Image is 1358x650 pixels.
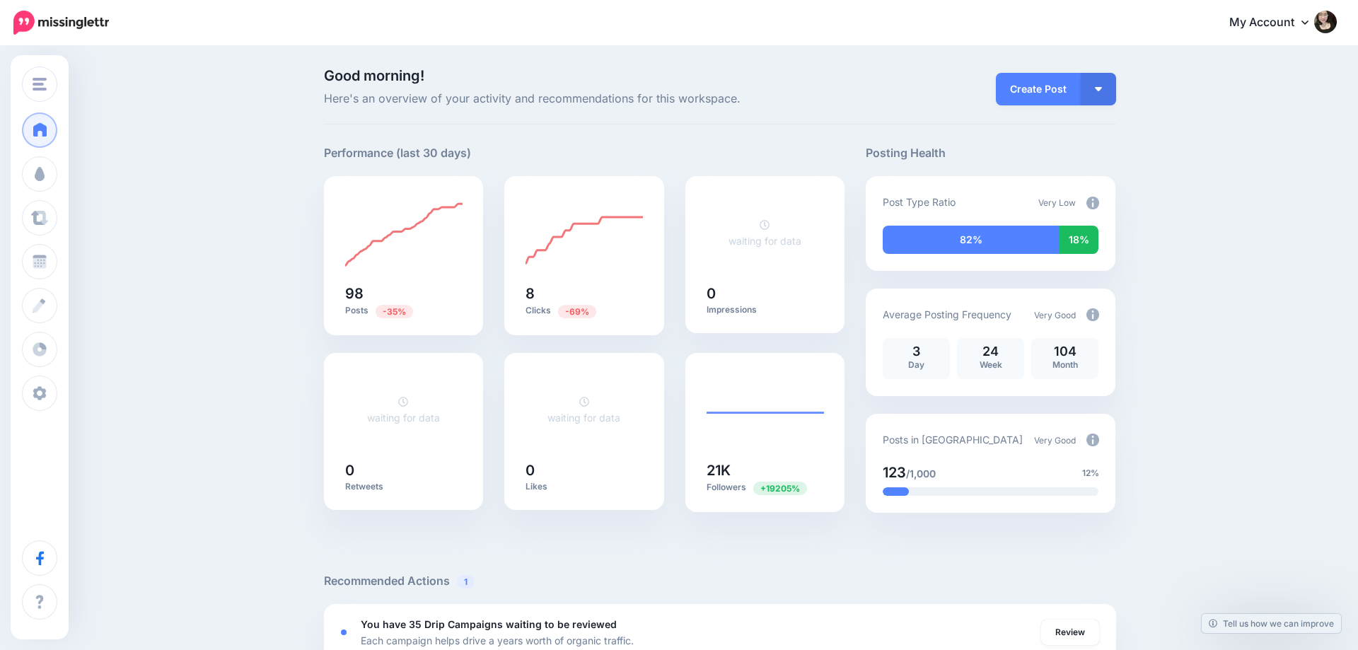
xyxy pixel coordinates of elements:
[526,286,643,301] h5: 8
[13,11,109,35] img: Missinglettr
[361,618,617,630] b: You have 35 Drip Campaigns waiting to be reviewed
[883,464,906,481] span: 123
[707,463,824,477] h5: 21K
[1060,226,1099,254] div: 18% of your posts in the last 30 days were manually created (i.e. were not from Drip Campaigns or...
[367,395,440,424] a: waiting for data
[1052,359,1078,370] span: Month
[1038,197,1076,208] span: Very Low
[324,90,845,108] span: Here's an overview of your activity and recommendations for this workspace.
[361,632,634,649] p: Each campaign helps drive a years worth of organic traffic.
[526,463,643,477] h5: 0
[883,194,956,210] p: Post Type Ratio
[1034,310,1076,320] span: Very Good
[707,481,824,494] p: Followers
[341,629,347,635] div: <div class='status-dot small red margin-right'></div>Error
[753,482,807,495] span: Previous period: 109
[729,219,801,247] a: waiting for data
[324,572,1116,590] h5: Recommended Actions
[345,304,463,318] p: Posts
[376,305,413,318] span: Previous period: 151
[707,286,824,301] h5: 0
[1095,87,1102,91] img: arrow-down-white.png
[324,144,471,162] h5: Performance (last 30 days)
[908,359,924,370] span: Day
[866,144,1115,162] h5: Posting Health
[1086,308,1099,321] img: info-circle-grey.png
[33,78,47,91] img: menu.png
[324,67,424,84] span: Good morning!
[1082,466,1099,480] span: 12%
[457,575,475,588] span: 1
[547,395,620,424] a: waiting for data
[345,463,463,477] h5: 0
[345,481,463,492] p: Retweets
[906,468,936,480] span: /1,000
[526,481,643,492] p: Likes
[1034,435,1076,446] span: Very Good
[1086,434,1099,446] img: info-circle-grey.png
[883,306,1011,323] p: Average Posting Frequency
[1086,197,1099,209] img: info-circle-grey.png
[964,345,1017,358] p: 24
[1038,345,1091,358] p: 104
[883,487,909,496] div: 12% of your posts in the last 30 days have been from Drip Campaigns
[1215,6,1337,40] a: My Account
[996,73,1081,105] a: Create Post
[883,431,1023,448] p: Posts in [GEOGRAPHIC_DATA]
[558,305,596,318] span: Previous period: 26
[707,304,824,315] p: Impressions
[1041,620,1099,645] a: Review
[890,345,943,358] p: 3
[883,226,1060,254] div: 82% of your posts in the last 30 days have been from Drip Campaigns
[345,286,463,301] h5: 98
[526,304,643,318] p: Clicks
[1202,614,1341,633] a: Tell us how we can improve
[980,359,1002,370] span: Week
